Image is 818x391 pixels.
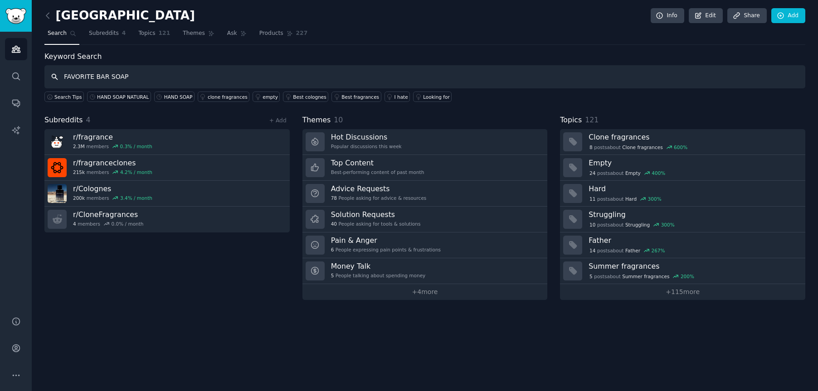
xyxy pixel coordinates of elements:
[302,129,548,155] a: Hot DiscussionsPopular discussions this week
[73,143,85,150] span: 2.3M
[44,207,290,232] a: r/CloneFragrances4members0.0% / month
[331,221,421,227] div: People asking for tools & solutions
[44,129,290,155] a: r/fragrance2.3Mmembers0.3% / month
[302,181,548,207] a: Advice Requests78People asking for advice & resources
[331,184,427,193] h3: Advice Requests
[44,9,195,23] h2: [GEOGRAPHIC_DATA]
[227,29,237,38] span: Ask
[674,144,687,150] div: 600 %
[73,143,152,150] div: members
[331,158,424,168] h3: Top Content
[589,221,675,229] div: post s about
[44,26,79,45] a: Search
[269,117,287,124] a: + Add
[560,181,805,207] a: Hard11postsaboutHard300%
[302,207,548,232] a: Solution Requests40People asking for tools & solutions
[154,92,195,102] a: HAND SOAP
[87,92,151,102] a: HAND SOAP NATURAL
[97,94,149,100] div: HAND SOAP NATURAL
[771,8,805,24] a: Add
[5,8,26,24] img: GummySearch logo
[622,144,662,150] span: Clone fragrances
[560,232,805,258] a: Father14postsaboutFather267%
[648,196,662,202] div: 300 %
[331,272,426,279] div: People talking about spending money
[622,273,669,280] span: Summer fragrances
[341,94,379,100] div: Best fragrances
[44,92,84,102] button: Search Tips
[86,26,129,45] a: Subreddits4
[86,116,91,124] span: 4
[681,273,694,280] div: 200 %
[73,210,144,219] h3: r/ CloneFragrances
[183,29,205,38] span: Themes
[560,284,805,300] a: +115more
[331,195,427,201] div: People asking for advice & resources
[44,155,290,181] a: r/fragranceclones215kmembers4.2% / month
[54,94,82,100] span: Search Tips
[589,196,595,202] span: 11
[73,158,152,168] h3: r/ fragranceclones
[334,116,343,124] span: 10
[589,210,799,219] h3: Struggling
[413,92,452,102] a: Looking for
[138,29,155,38] span: Topics
[296,29,308,38] span: 227
[589,222,595,228] span: 10
[164,94,193,100] div: HAND SOAP
[302,155,548,181] a: Top ContentBest-performing content of past month
[135,26,173,45] a: Topics121
[589,195,662,203] div: post s about
[44,115,83,126] span: Subreddits
[120,169,152,175] div: 4.2 % / month
[73,195,85,201] span: 200k
[73,169,85,175] span: 215k
[394,94,408,100] div: I hate
[253,92,280,102] a: empty
[112,221,144,227] div: 0.0 % / month
[560,207,805,232] a: Struggling10postsaboutStruggling300%
[331,92,381,102] a: Best fragrances
[727,8,766,24] a: Share
[625,247,640,254] span: Father
[625,222,650,228] span: Struggling
[589,261,799,271] h3: Summer fragrances
[661,222,675,228] div: 300 %
[73,184,152,193] h3: r/ Colognes
[589,236,799,245] h3: Father
[423,94,450,100] div: Looking for
[652,170,665,176] div: 400 %
[73,132,152,142] h3: r/ fragrance
[651,8,684,24] a: Info
[585,116,599,124] span: 121
[385,92,410,102] a: I hate
[302,258,548,284] a: Money Talk5People talking about spending money
[589,170,595,176] span: 24
[263,94,278,100] div: empty
[331,246,334,253] span: 6
[331,210,421,219] h3: Solution Requests
[73,221,76,227] span: 4
[283,92,328,102] a: Best colognes
[48,132,67,151] img: fragrance
[589,143,688,151] div: post s about
[44,52,102,61] label: Keyword Search
[256,26,311,45] a: Products227
[560,155,805,181] a: Empty24postsaboutEmpty400%
[48,158,67,177] img: fragranceclones
[73,169,152,175] div: members
[302,232,548,258] a: Pain & Anger6People expressing pain points & frustrations
[73,221,144,227] div: members
[331,246,441,253] div: People expressing pain points & frustrations
[331,132,402,142] h3: Hot Discussions
[589,246,666,255] div: post s about
[259,29,283,38] span: Products
[625,170,641,176] span: Empty
[44,181,290,207] a: r/Colognes200kmembers3.4% / month
[331,261,426,271] h3: Money Talk
[560,129,805,155] a: Clone fragrances8postsaboutClone fragrances600%
[44,65,805,88] input: Keyword search in audience
[122,29,126,38] span: 4
[180,26,218,45] a: Themes
[589,158,799,168] h3: Empty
